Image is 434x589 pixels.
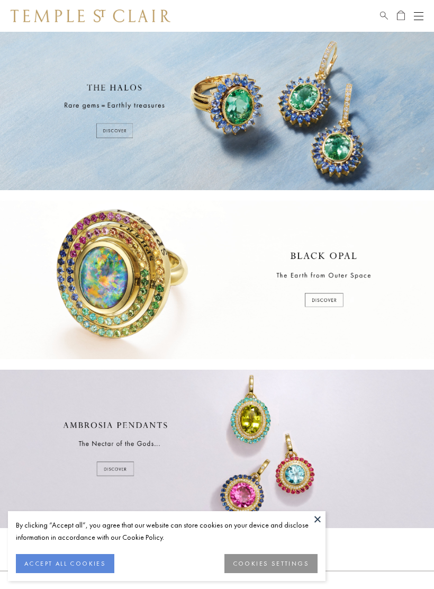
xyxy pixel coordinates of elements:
[380,10,388,22] a: Search
[224,554,318,573] button: COOKIES SETTINGS
[414,10,423,22] button: Open navigation
[397,10,405,22] a: Open Shopping Bag
[16,519,318,543] div: By clicking “Accept all”, you agree that our website can store cookies on your device and disclos...
[16,554,114,573] button: ACCEPT ALL COOKIES
[11,10,170,22] img: Temple St. Clair
[381,539,423,578] iframe: Gorgias live chat messenger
